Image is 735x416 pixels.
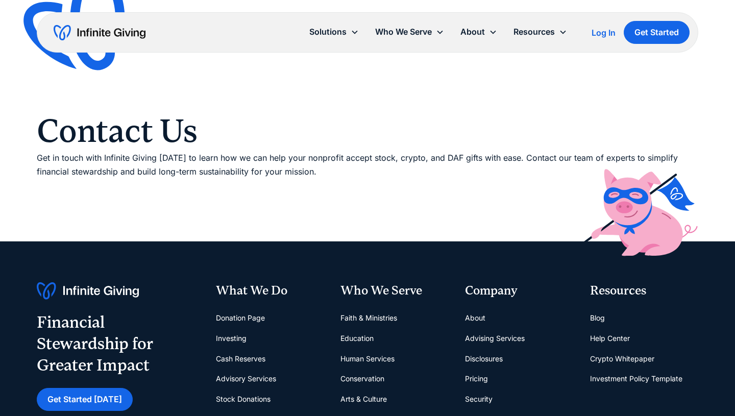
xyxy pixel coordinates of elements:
[465,282,573,300] div: Company
[37,312,200,376] div: Financial Stewardship for Greater Impact
[465,389,493,409] a: Security
[590,349,654,369] a: Crypto Whitepaper
[590,328,630,349] a: Help Center
[216,282,324,300] div: What We Do
[309,25,347,39] div: Solutions
[340,282,449,300] div: Who We Serve
[592,29,616,37] div: Log In
[465,308,485,328] a: About
[37,388,133,411] a: Get Started [DATE]
[216,308,265,328] a: Donation Page
[340,369,384,389] a: Conservation
[624,21,690,44] a: Get Started
[590,282,698,300] div: Resources
[340,349,395,369] a: Human Services
[216,328,247,349] a: Investing
[590,308,605,328] a: Blog
[216,369,276,389] a: Advisory Services
[460,25,485,39] div: About
[513,25,555,39] div: Resources
[465,349,503,369] a: Disclosures
[37,110,698,151] h1: Contact Us
[340,308,397,328] a: Faith & Ministries
[216,389,271,409] a: Stock Donations
[340,328,374,349] a: Education
[590,369,682,389] a: Investment Policy Template
[465,328,525,349] a: Advising Services
[375,25,432,39] div: Who We Serve
[340,389,387,409] a: Arts & Culture
[592,27,616,39] a: Log In
[37,151,698,179] p: Get in touch with Infinite Giving [DATE] to learn how we can help your nonprofit accept stock, cr...
[216,349,265,369] a: Cash Reserves
[465,369,488,389] a: Pricing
